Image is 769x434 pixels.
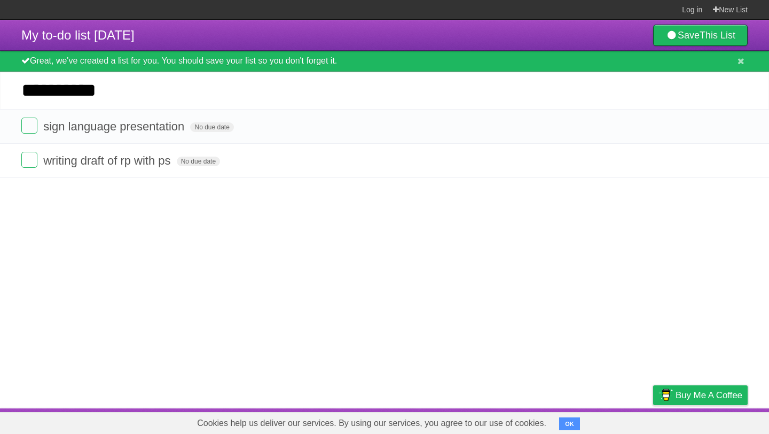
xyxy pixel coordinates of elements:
a: SaveThis List [653,25,748,46]
a: About [511,411,533,431]
img: Buy me a coffee [658,386,673,404]
a: Buy me a coffee [653,385,748,405]
span: sign language presentation [43,120,187,133]
b: This List [700,30,735,41]
a: Privacy [639,411,667,431]
a: Suggest a feature [680,411,748,431]
button: OK [559,417,580,430]
span: My to-do list [DATE] [21,28,135,42]
span: writing draft of rp with ps [43,154,173,167]
label: Done [21,152,37,168]
span: Cookies help us deliver our services. By using our services, you agree to our use of cookies. [186,413,557,434]
a: Terms [603,411,626,431]
span: No due date [190,122,233,132]
a: Developers [546,411,590,431]
label: Done [21,118,37,134]
span: Buy me a coffee [676,386,742,405]
span: No due date [177,157,220,166]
